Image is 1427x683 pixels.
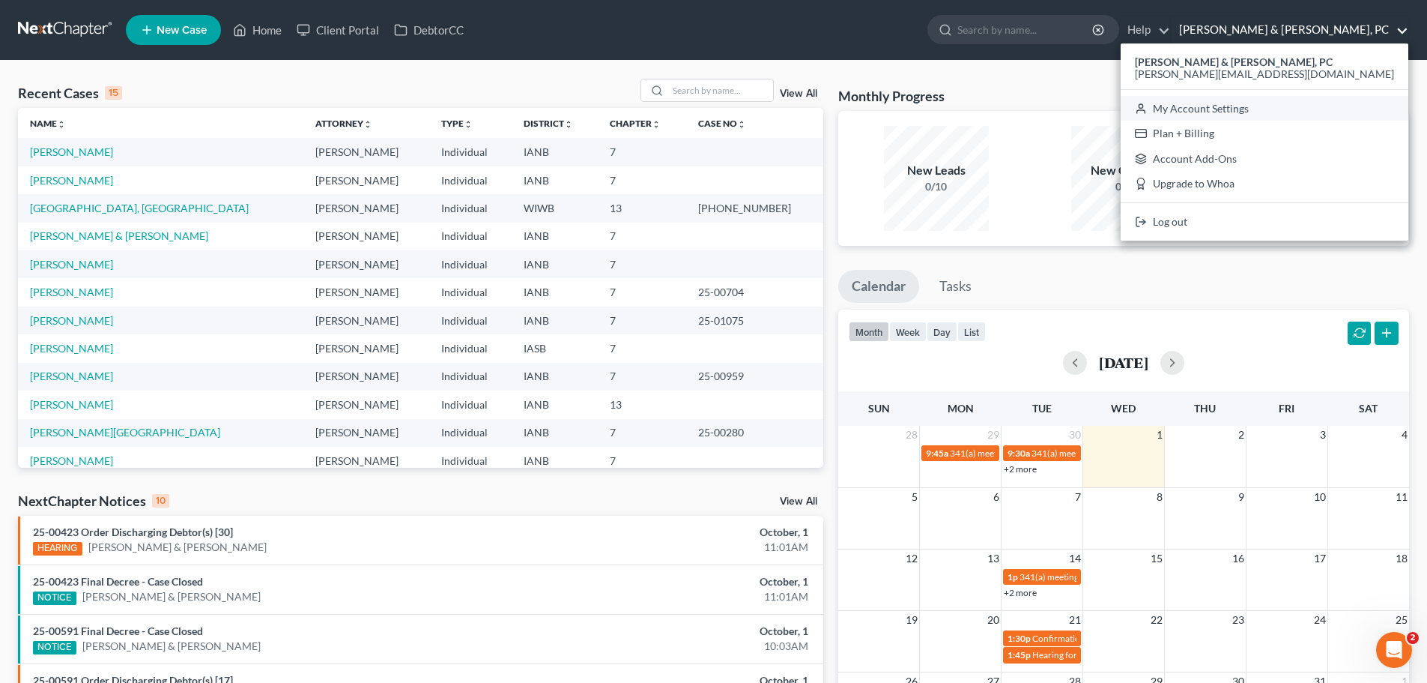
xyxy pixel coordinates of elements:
a: [PERSON_NAME] [30,454,113,467]
a: Help [1120,16,1170,43]
a: Upgrade to Whoa [1121,172,1408,197]
span: Sun [868,402,890,415]
div: October, 1 [560,624,808,639]
a: DebtorCC [387,16,471,43]
span: Thu [1194,402,1216,415]
a: [PERSON_NAME] & [PERSON_NAME] [82,589,261,604]
span: New Case [157,25,207,36]
a: [PERSON_NAME] [30,314,113,327]
a: [PERSON_NAME][GEOGRAPHIC_DATA] [30,426,220,439]
a: +2 more [1004,463,1037,475]
a: Districtunfold_more [524,118,573,129]
input: Search by name... [668,79,773,101]
a: [PERSON_NAME] [30,370,113,382]
span: 1p [1008,571,1018,583]
td: 25-01075 [686,307,823,334]
div: New Clients [1071,162,1176,179]
a: [PERSON_NAME] & [PERSON_NAME] [82,639,261,654]
span: Fri [1279,402,1294,415]
a: Case Nounfold_more [698,118,746,129]
div: 0/10 [884,179,989,194]
span: 2 [1407,632,1419,644]
span: 17 [1312,550,1327,568]
a: Attorneyunfold_more [315,118,372,129]
td: Individual [429,307,512,334]
span: 22 [1149,611,1164,629]
span: Mon [948,402,974,415]
i: unfold_more [363,120,372,129]
td: [PERSON_NAME] [303,391,429,418]
a: 25-00423 Final Decree - Case Closed [33,575,203,588]
span: 9:30a [1008,448,1030,459]
span: 28 [904,426,919,444]
span: 9:45a [926,448,948,459]
a: Calendar [838,270,919,303]
span: 1:30p [1008,633,1031,644]
span: 10 [1312,488,1327,506]
div: 0/7 [1071,179,1176,194]
td: [PERSON_NAME] [303,307,429,334]
a: 25-00423 Order Discharging Debtor(s) [30] [33,526,233,538]
button: month [849,322,889,342]
span: 2 [1237,426,1246,444]
td: [PERSON_NAME] [303,250,429,278]
a: Plan + Billing [1121,121,1408,146]
span: 341(a) meeting for [PERSON_NAME] [950,448,1094,459]
div: 10:03AM [560,639,808,654]
span: Sat [1359,402,1378,415]
td: 7 [598,363,685,391]
td: Individual [429,391,512,418]
button: list [957,322,986,342]
td: IANB [512,391,598,418]
td: 13 [598,391,685,418]
span: 24 [1312,611,1327,629]
td: [PERSON_NAME] [303,138,429,166]
a: [GEOGRAPHIC_DATA], [GEOGRAPHIC_DATA] [30,202,249,214]
a: My Account Settings [1121,96,1408,121]
a: View All [780,88,817,99]
span: 15 [1149,550,1164,568]
td: [PERSON_NAME] [303,447,429,475]
i: unfold_more [737,120,746,129]
a: Tasks [926,270,985,303]
span: 3 [1318,426,1327,444]
td: 25-00280 [686,419,823,447]
a: Typeunfold_more [441,118,473,129]
td: 25-00959 [686,363,823,391]
td: IANB [512,278,598,306]
td: Individual [429,447,512,475]
span: 18 [1394,550,1409,568]
td: IANB [512,363,598,391]
td: Individual [429,138,512,166]
span: Confirmation hearing for [PERSON_NAME] [1032,633,1202,644]
span: 13 [986,550,1001,568]
td: Individual [429,250,512,278]
td: Individual [429,166,512,194]
td: Individual [429,363,512,391]
td: 7 [598,223,685,250]
div: 10 [152,494,169,508]
span: 5 [910,488,919,506]
span: 341(a) meeting for [PERSON_NAME] & [PERSON_NAME] [1031,448,1255,459]
a: Account Add-Ons [1121,146,1408,172]
a: [PERSON_NAME] & [PERSON_NAME] [88,540,267,555]
td: Individual [429,334,512,362]
div: Recent Cases [18,84,122,102]
td: 7 [598,166,685,194]
span: 16 [1231,550,1246,568]
td: IANB [512,223,598,250]
div: NOTICE [33,641,76,655]
span: 30 [1067,426,1082,444]
a: Home [225,16,289,43]
div: [PERSON_NAME] & [PERSON_NAME], PC [1121,43,1408,241]
td: 7 [598,138,685,166]
a: 25-00591 Final Decree - Case Closed [33,625,203,637]
td: 7 [598,334,685,362]
a: +2 more [1004,587,1037,598]
i: unfold_more [564,120,573,129]
div: NextChapter Notices [18,492,169,510]
a: Chapterunfold_more [610,118,661,129]
span: 12 [904,550,919,568]
td: 7 [598,278,685,306]
td: [PERSON_NAME] [303,363,429,391]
